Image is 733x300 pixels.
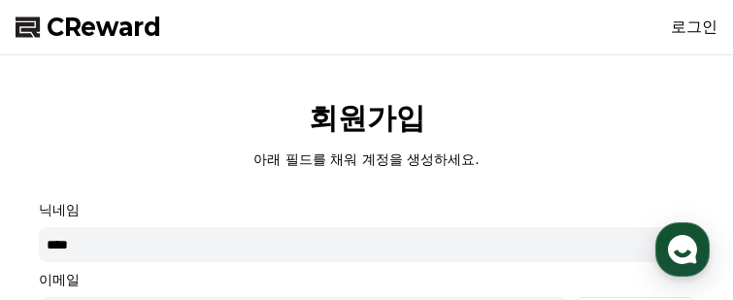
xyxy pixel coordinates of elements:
[309,102,425,134] h2: 회원가입
[250,140,373,188] a: 설정
[253,150,479,169] p: 아래 필드를 채워 계정을 생성하세요.
[39,200,694,219] p: 닉네임
[6,140,128,188] a: 홈
[300,169,323,184] span: 설정
[16,12,161,43] a: CReward
[61,169,73,184] span: 홈
[128,140,250,188] a: 대화
[178,170,201,185] span: 대화
[47,12,161,43] span: CReward
[671,16,717,39] a: 로그인
[39,270,694,289] p: 이메일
